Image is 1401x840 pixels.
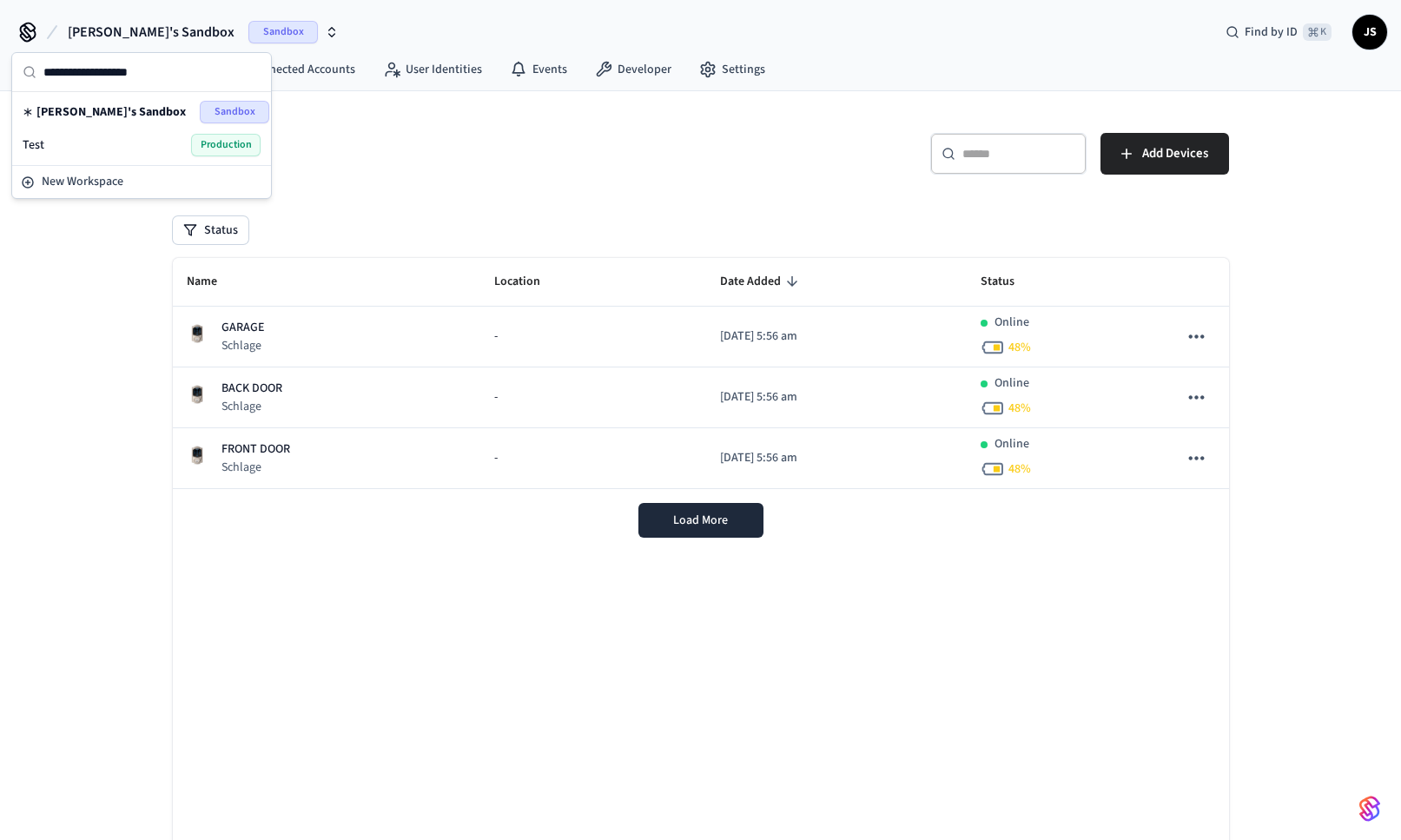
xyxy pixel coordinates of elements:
[494,327,498,346] span: -
[221,440,290,459] p: FRONT DOOR
[42,173,123,191] span: New Workspace
[581,54,685,85] a: Developer
[248,21,318,43] span: Sandbox
[1359,795,1380,823] img: SeamLogoGradient.69752ec5.svg
[720,449,953,467] p: [DATE] 5:56 am
[494,388,498,407] span: -
[200,101,269,123] span: Sandbox
[1142,142,1208,165] span: Add Devices
[1352,15,1387,50] button: JS
[1245,23,1298,41] span: Find by ID
[720,268,803,295] span: Date Added
[187,323,208,344] img: Schlage Sense Smart Deadbolt with Camelot Trim, Front
[995,435,1029,453] p: Online
[494,449,498,467] span: -
[187,268,240,295] span: Name
[496,54,581,85] a: Events
[673,512,728,529] span: Load More
[720,327,953,346] p: [DATE] 5:56 am
[1100,133,1229,175] button: Add Devices
[23,136,44,154] span: Test
[1212,17,1345,48] div: Find by ID⌘ K
[187,384,208,405] img: Schlage Sense Smart Deadbolt with Camelot Trim, Front
[1303,23,1332,41] span: ⌘ K
[685,54,779,85] a: Settings
[173,133,691,169] h5: Devices
[221,337,264,354] p: Schlage
[221,380,282,398] p: BACK DOOR
[221,459,290,476] p: Schlage
[369,54,496,85] a: User Identities
[68,22,235,43] span: [PERSON_NAME]'s Sandbox
[173,216,248,244] button: Status
[187,445,208,466] img: Schlage Sense Smart Deadbolt with Camelot Trim, Front
[191,134,261,156] span: Production
[638,503,763,538] button: Load More
[720,388,953,407] p: [DATE] 5:56 am
[1008,400,1031,417] span: 48 %
[14,168,269,196] button: New Workspace
[995,374,1029,393] p: Online
[494,268,563,295] span: Location
[173,258,1229,489] table: sticky table
[995,314,1029,332] p: Online
[1354,17,1385,48] span: JS
[12,92,271,165] div: Suggestions
[1008,460,1031,478] span: 48 %
[212,54,369,85] a: Connected Accounts
[36,103,186,121] span: [PERSON_NAME]'s Sandbox
[221,319,264,337] p: GARAGE
[221,398,282,415] p: Schlage
[1008,339,1031,356] span: 48 %
[981,268,1037,295] span: Status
